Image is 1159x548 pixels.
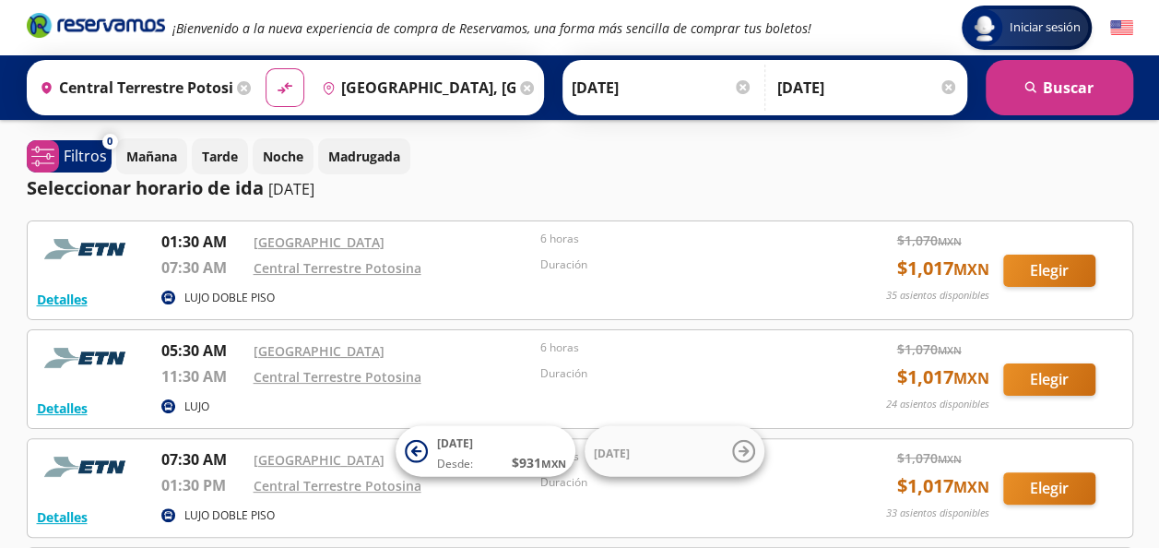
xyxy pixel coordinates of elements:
small: MXN [953,477,989,497]
button: Buscar [986,60,1133,115]
p: 33 asientos disponibles [886,506,989,521]
p: Mañana [126,147,177,166]
p: LUJO DOBLE PISO [184,507,275,524]
small: MXN [541,457,566,471]
p: [DATE] [268,178,314,200]
span: $ 1,070 [897,448,962,468]
i: Brand Logo [27,11,165,39]
p: Tarde [202,147,238,166]
button: Elegir [1003,472,1095,505]
span: [DATE] [594,445,630,460]
a: Central Terrestre Potosina [254,368,421,386]
span: $ 1,070 [897,340,962,359]
p: 6 horas [540,340,819,356]
a: Central Terrestre Potosina [254,259,421,277]
button: Detalles [37,507,88,527]
span: $ 1,017 [897,363,989,391]
a: [GEOGRAPHIC_DATA] [254,342,384,360]
p: 01:30 PM [161,474,244,496]
p: 11:30 AM [161,365,244,387]
p: Duración [540,256,819,273]
button: Detalles [37,399,88,418]
span: 0 [107,134,112,149]
span: [DATE] [437,435,473,451]
img: RESERVAMOS [37,231,138,268]
small: MXN [938,343,962,357]
p: 01:30 AM [161,231,244,253]
input: Buscar Destino [314,65,515,111]
p: Duración [540,474,819,491]
img: RESERVAMOS [37,448,138,485]
span: $ 931 [512,453,566,472]
button: [DATE] [585,426,764,477]
p: Seleccionar horario de ida [27,174,264,202]
p: Duración [540,365,819,382]
p: Noche [263,147,303,166]
button: English [1110,17,1133,40]
input: Opcional [777,65,958,111]
a: Brand Logo [27,11,165,44]
span: Iniciar sesión [1002,18,1088,37]
input: Buscar Origen [32,65,233,111]
p: LUJO [184,399,209,415]
button: Mañana [116,138,187,174]
small: MXN [953,368,989,388]
img: RESERVAMOS [37,340,138,376]
small: MXN [938,452,962,466]
small: MXN [938,234,962,248]
button: 0Filtros [27,140,112,173]
button: Detalles [37,290,88,309]
p: 24 asientos disponibles [886,397,989,412]
p: 35 asientos disponibles [886,288,989,304]
p: LUJO DOBLE PISO [184,290,275,306]
p: 6 horas [540,231,819,247]
input: Elegir Fecha [572,65,752,111]
button: Noche [253,138,313,174]
p: Madrugada [328,147,400,166]
button: [DATE]Desde:$931MXN [396,426,575,477]
p: 05:30 AM [161,340,244,362]
span: Desde: [437,456,473,472]
p: 07:30 AM [161,256,244,279]
small: MXN [953,259,989,280]
em: ¡Bienvenido a la nueva experiencia de compra de Reservamos, una forma más sencilla de comprar tus... [172,19,811,37]
button: Madrugada [318,138,410,174]
span: $ 1,017 [897,255,989,282]
button: Elegir [1003,363,1095,396]
span: $ 1,070 [897,231,962,250]
a: [GEOGRAPHIC_DATA] [254,233,384,251]
button: Elegir [1003,255,1095,287]
p: Filtros [64,145,107,167]
span: $ 1,017 [897,472,989,500]
button: Tarde [192,138,248,174]
p: 07:30 AM [161,448,244,471]
a: [GEOGRAPHIC_DATA] [254,451,384,469]
a: Central Terrestre Potosina [254,477,421,494]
